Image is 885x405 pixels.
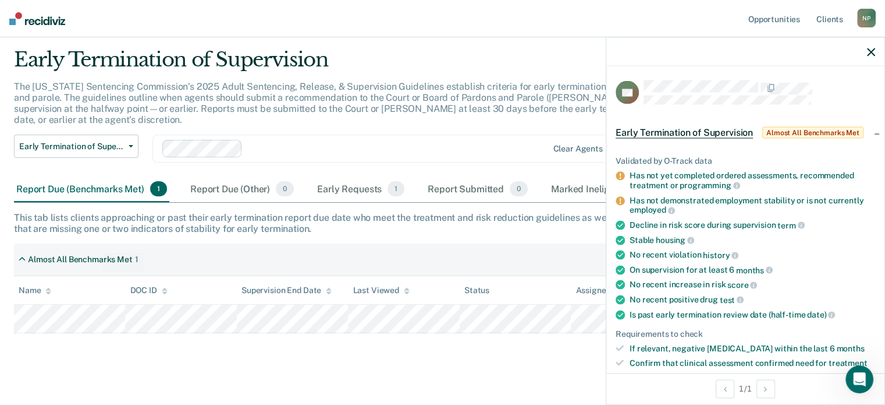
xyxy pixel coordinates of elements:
span: Almost All Benchmarks Met [762,127,863,139]
span: 1 [150,181,167,196]
span: treatment [829,358,868,367]
span: test [720,295,744,304]
span: score [727,280,757,290]
span: history [703,251,738,260]
div: Clear agents [553,144,602,154]
div: Last Viewed [353,286,409,295]
div: Has not yet completed ordered assessments, recommended treatment or programming [630,171,875,191]
div: Status [464,286,489,295]
div: Validated by O-Track data [616,156,875,166]
div: Report Submitted [425,177,530,202]
span: 0 [276,181,294,196]
div: Report Due (Benchmarks Met) [14,177,169,202]
div: On supervision for at least 6 [630,265,875,275]
div: Early Requests [315,177,407,202]
div: This tab lists clients approaching or past their early termination report due date who meet the t... [14,212,871,234]
div: If relevant, negative [MEDICAL_DATA] within the last 6 [630,344,875,354]
div: No recent violation [630,250,875,260]
span: date) [807,310,835,319]
span: term [777,220,804,230]
div: Has not demonstrated employment stability or is not currently employed [630,195,875,215]
span: Early Termination of Supervision [616,127,753,139]
div: Report Due (Other) [188,177,296,202]
span: months [836,344,864,353]
div: No recent increase in risk [630,280,875,290]
button: Previous Opportunity [716,379,734,398]
img: Recidiviz [9,12,65,25]
div: Assigned to [575,286,630,295]
div: Requirements to check [616,329,875,339]
div: Confirm that clinical assessment confirmed need for [630,358,875,368]
div: 1 / 1 [606,373,884,404]
div: No recent positive drug [630,295,875,305]
div: Name [19,286,51,295]
div: Stable [630,235,875,245]
p: The [US_STATE] Sentencing Commission’s 2025 Adult Sentencing, Release, & Supervision Guidelines e... [14,81,677,126]
div: Early Termination of SupervisionAlmost All Benchmarks Met [606,114,884,152]
div: Marked Ineligible [549,177,653,202]
iframe: Intercom live chat [845,365,873,393]
div: N P [857,9,876,27]
div: Almost All Benchmarks Met [28,255,133,265]
div: DOC ID [130,286,167,295]
span: 1 [388,181,404,196]
span: months [736,265,773,274]
span: housing [656,235,694,245]
div: Is past early termination review date (half-time [630,309,875,320]
div: 1 [135,255,138,265]
span: Early Termination of Supervision [19,142,124,152]
span: 0 [510,181,528,196]
div: Supervision End Date [241,286,332,295]
div: Decline in risk score during supervision [630,220,875,231]
div: Early Termination of Supervision [14,48,678,81]
button: Next Opportunity [756,379,775,398]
